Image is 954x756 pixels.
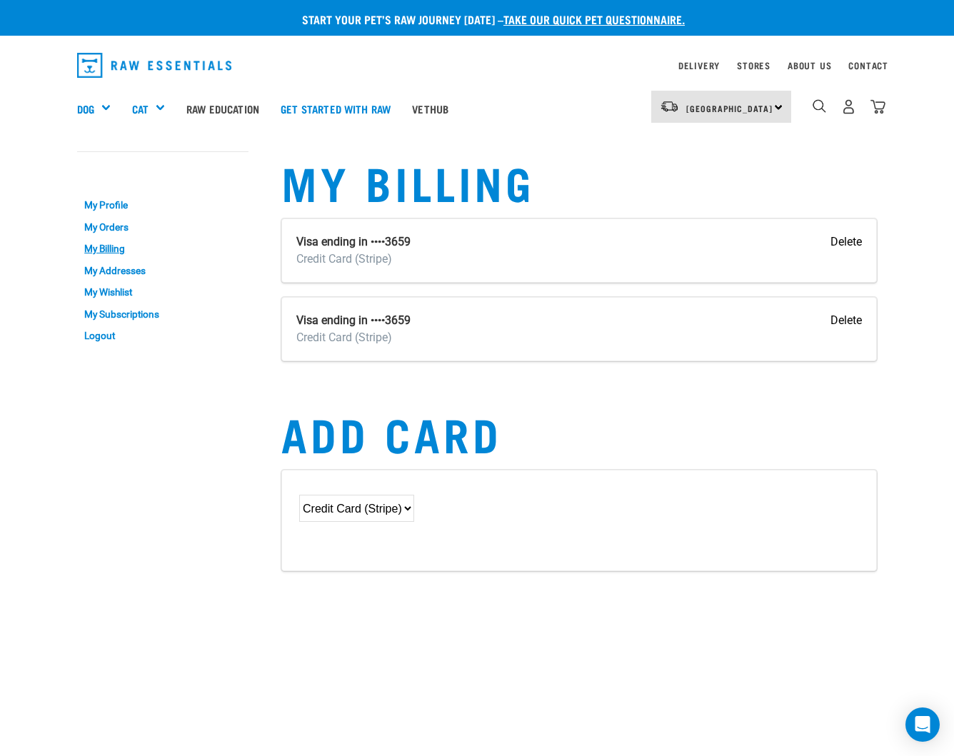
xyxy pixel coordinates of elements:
nav: dropdown navigation [66,47,888,84]
a: My Orders [77,216,248,238]
h1: Add Card [281,407,877,458]
a: My Subscriptions [77,303,248,326]
div: Open Intercom Messenger [905,707,940,742]
img: user.png [841,99,856,114]
a: take our quick pet questionnaire. [503,16,685,22]
a: Cat [132,101,149,117]
a: My Account [77,166,146,173]
a: Vethub [401,80,459,137]
strong: Visa ending in ••••3659 [296,235,411,248]
img: home-icon-1@2x.png [813,99,826,113]
img: home-icon@2x.png [870,99,885,114]
a: My Billing [77,238,248,260]
input: Delete [830,312,862,329]
a: Stores [737,63,770,68]
a: Raw Education [176,80,270,137]
a: My Profile [77,194,248,216]
span: [GEOGRAPHIC_DATA] [686,106,773,111]
a: My Addresses [77,260,248,282]
a: Delivery [678,63,720,68]
a: Get started with Raw [270,80,401,137]
img: van-moving.png [660,100,679,113]
a: My Wishlist [77,281,248,303]
img: Raw Essentials Logo [77,53,231,78]
div: Credit Card (Stripe) [296,251,411,268]
h1: My Billing [281,156,877,207]
a: Dog [77,101,94,117]
div: Credit Card (Stripe) [296,329,411,346]
a: About Us [788,63,831,68]
a: Logout [77,326,248,348]
a: Contact [848,63,888,68]
input: Delete [830,233,862,251]
strong: Visa ending in ••••3659 [296,313,411,327]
